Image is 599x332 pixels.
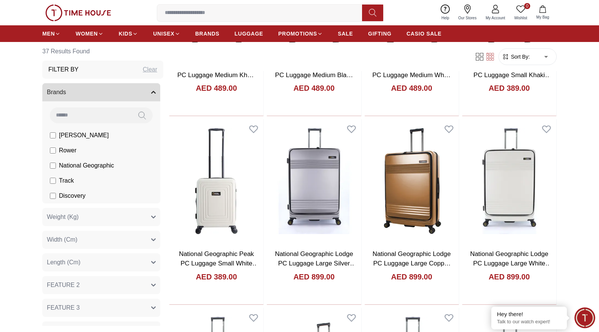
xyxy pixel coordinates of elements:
img: National Geographic Lodge PC Luggage Large White N165HA.71.01 [462,119,556,243]
a: LUGGAGE [235,27,263,40]
span: National Geographic [59,161,114,170]
span: PROMOTIONS [278,30,317,37]
a: PROMOTIONS [278,27,323,40]
img: National Geographic Lodge PC Luggage Large Copper N165HA.71.103 [365,119,459,243]
span: UNISEX [153,30,174,37]
span: Our Stores [455,15,480,21]
button: FEATURE 3 [42,299,160,317]
input: Discovery [50,193,56,199]
img: ... [45,5,111,21]
span: MEN [42,30,55,37]
span: 0 [524,3,530,9]
button: Width (Cm) [42,231,160,249]
a: UNISEX [153,27,180,40]
a: KIDS [119,27,138,40]
p: Talk to our watch expert! [497,319,561,325]
img: National Geographic Lodge PC Luggage Large Silver N165HA.71.23 [267,119,361,243]
span: WOMEN [76,30,98,37]
span: CASIO SALE [407,30,442,37]
span: Sort By: [509,53,530,61]
span: My Bag [533,14,552,20]
span: Length (Cm) [47,258,80,267]
h4: AED 489.00 [196,83,237,93]
span: LUGGAGE [235,30,263,37]
img: National Geographic Peak PC Luggage Small White N222HA.49.01 [169,119,263,243]
a: National Geographic Lodge PC Luggage Large Copper N165HA.71.103 [373,250,451,277]
span: Brands [47,88,66,97]
div: Hey there! [497,310,561,318]
a: National Geographic Lodge PC Luggage Large Silver N165HA.71.23 [275,250,356,277]
span: KIDS [119,30,132,37]
span: BRANDS [195,30,220,37]
span: Wishlist [511,15,530,21]
h4: AED 899.00 [293,271,334,282]
span: GIFTING [368,30,392,37]
h4: AED 899.00 [489,271,530,282]
span: My Account [483,15,508,21]
button: My Bag [532,4,554,22]
h4: AED 489.00 [293,83,334,93]
span: Help [438,15,452,21]
button: Length (Cm) [42,253,160,271]
a: CASIO SALE [407,27,442,40]
a: MEN [42,27,60,40]
a: National Geographic Peak PC Luggage Medium White N222HA.60.01 [372,62,451,88]
span: FEATURE 3 [47,303,80,312]
a: WOMEN [76,27,104,40]
div: Chat Widget [574,307,595,328]
h4: AED 389.00 [489,83,530,93]
span: FEATURE 2 [47,281,80,290]
a: National Geographic Peak PC Luggage Medium Black N222HA.60.06 [275,62,353,88]
a: GIFTING [368,27,392,40]
input: National Geographic [50,163,56,169]
div: Clear [143,65,157,74]
h4: AED 389.00 [196,271,237,282]
a: Our Stores [454,3,481,22]
input: Rower [50,147,56,154]
button: Brands [42,83,160,101]
button: FEATURE 2 [42,276,160,294]
a: National Geographic Lodge PC Luggage Large White N165HA.71.01 [470,250,552,277]
a: National Geographic Peak PC Luggage Small White N222HA.49.01 [179,250,258,277]
h6: 37 Results Found [42,42,163,61]
span: SALE [338,30,353,37]
button: Sort By: [502,53,530,61]
span: [PERSON_NAME] [59,131,109,140]
h4: AED 489.00 [391,83,432,93]
input: [PERSON_NAME] [50,132,56,138]
a: National Geographic Peak PC Luggage Medium Khaki N222HA.60.11 [177,62,255,88]
input: Track [50,178,56,184]
button: Weight (Kg) [42,208,160,226]
span: Discovery [59,191,85,200]
span: Weight (Kg) [47,213,79,222]
span: Track [59,176,74,185]
a: National Geographic Peak PC Luggage Small Khaki N222HA.49.11 [472,62,551,88]
a: 0Wishlist [510,3,532,22]
span: Rower [59,146,76,155]
a: SALE [338,27,353,40]
a: BRANDS [195,27,220,40]
h3: Filter By [48,65,79,74]
h4: AED 899.00 [391,271,432,282]
span: Width (Cm) [47,235,77,244]
a: Help [437,3,454,22]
